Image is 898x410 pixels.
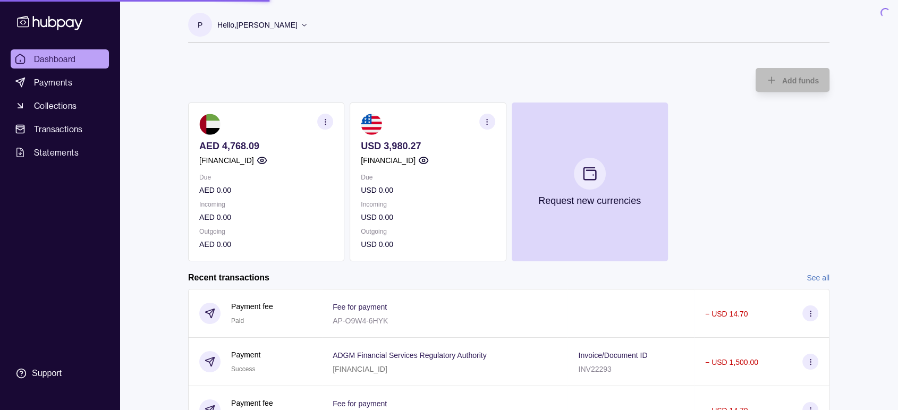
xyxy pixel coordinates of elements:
[578,365,611,373] p: INV22293
[361,199,495,210] p: Incoming
[538,195,641,207] p: Request new currencies
[199,211,333,223] p: AED 0.00
[361,155,416,166] p: [FINANCIAL_ID]
[361,184,495,196] p: USD 0.00
[361,238,495,250] p: USD 0.00
[199,155,254,166] p: [FINANCIAL_ID]
[11,119,109,139] a: Transactions
[34,76,72,89] span: Payments
[188,272,269,284] h2: Recent transactions
[198,19,202,31] p: P
[231,365,255,373] span: Success
[361,211,495,223] p: USD 0.00
[705,358,758,366] p: − USD 1,500.00
[11,73,109,92] a: Payments
[199,184,333,196] p: AED 0.00
[333,399,387,408] p: Fee for payment
[34,123,83,135] span: Transactions
[231,301,273,312] p: Payment fee
[705,310,748,318] p: − USD 14.70
[807,272,829,284] a: See all
[199,114,221,135] img: ae
[34,99,77,112] span: Collections
[11,362,109,385] a: Support
[361,226,495,237] p: Outgoing
[199,226,333,237] p: Outgoing
[11,96,109,115] a: Collections
[34,146,79,159] span: Statements
[333,317,388,325] p: AP-O9W4-6HYK
[34,53,76,65] span: Dashboard
[199,172,333,183] p: Due
[361,172,495,183] p: Due
[512,102,668,261] button: Request new currencies
[231,349,260,361] p: Payment
[578,351,647,360] p: Invoice/Document ID
[361,140,495,152] p: USD 3,980.27
[333,365,387,373] p: [FINANCIAL_ID]
[199,199,333,210] p: Incoming
[199,140,333,152] p: AED 4,768.09
[11,49,109,69] a: Dashboard
[361,114,382,135] img: us
[333,303,387,311] p: Fee for payment
[782,76,819,85] span: Add funds
[333,351,486,360] p: ADGM Financial Services Regulatory Authority
[32,368,62,379] div: Support
[756,68,829,92] button: Add funds
[231,317,244,324] span: Paid
[11,143,109,162] a: Statements
[217,19,298,31] p: Hello, [PERSON_NAME]
[231,397,273,409] p: Payment fee
[199,238,333,250] p: AED 0.00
